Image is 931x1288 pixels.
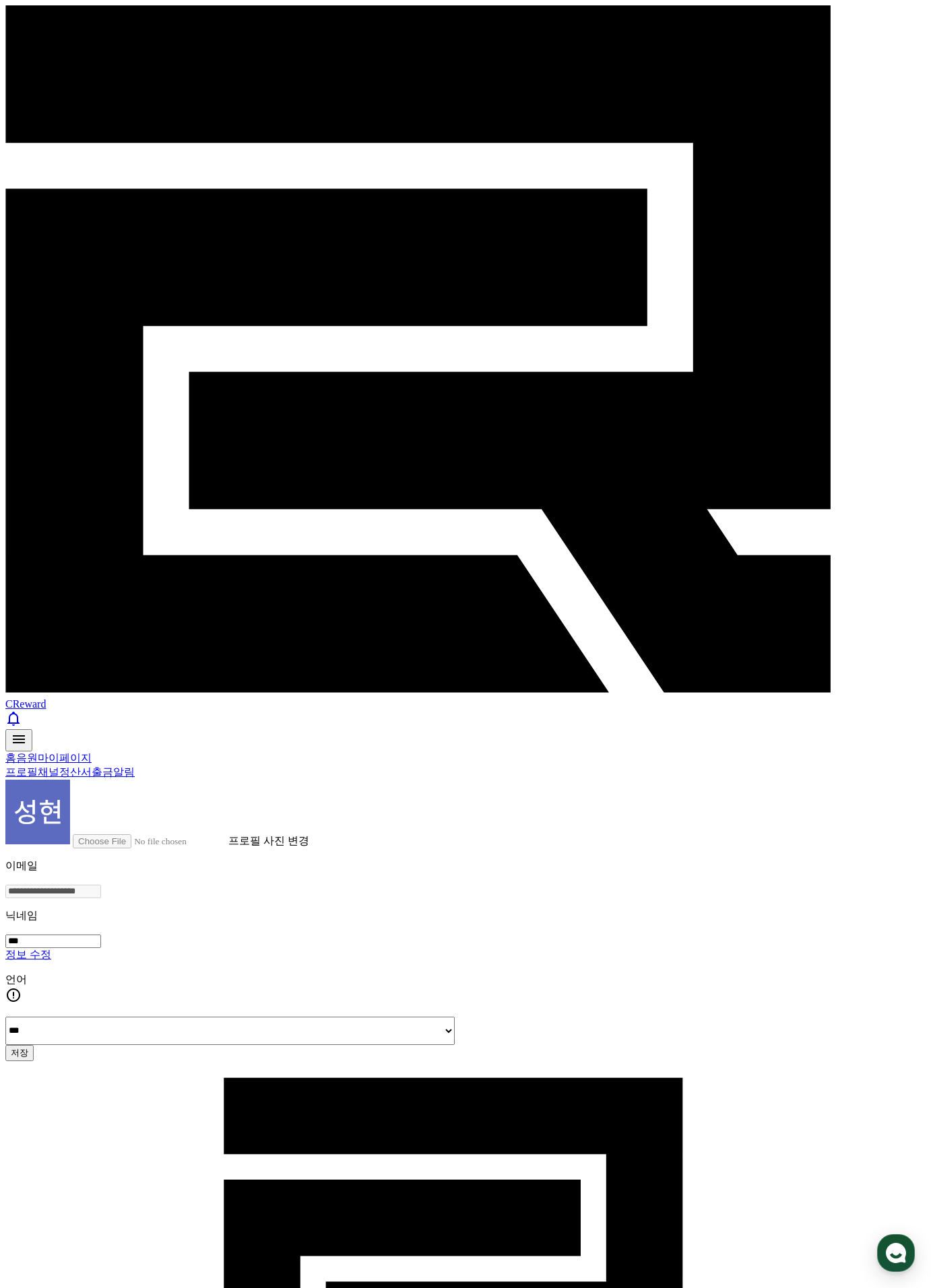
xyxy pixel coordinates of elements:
a: CReward [5,686,926,710]
span: 홈 [42,447,51,458]
a: 홈 [5,752,16,764]
p: 닉네임 [5,909,926,923]
a: 음원 [16,752,38,764]
img: profile_image [5,780,70,844]
span: 대화 [123,448,139,459]
a: 출금 [92,766,113,778]
a: 대화 [89,427,174,461]
a: 채널 [38,766,59,778]
a: 홈 [4,427,89,461]
label: 프로필 사진 변경 [228,835,309,846]
p: 이메일 [5,859,926,873]
button: 저장 [5,1045,34,1061]
a: 정보 수정 [5,949,51,960]
a: 정산서 [59,766,92,778]
p: 언어 [5,973,926,1006]
div: 저장 [11,1047,28,1059]
span: CReward [5,698,46,710]
a: 프로필 [5,766,38,778]
a: 알림 [113,766,135,778]
span: 설정 [208,447,224,458]
a: 마이페이지 [38,752,92,764]
a: 설정 [174,427,259,461]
